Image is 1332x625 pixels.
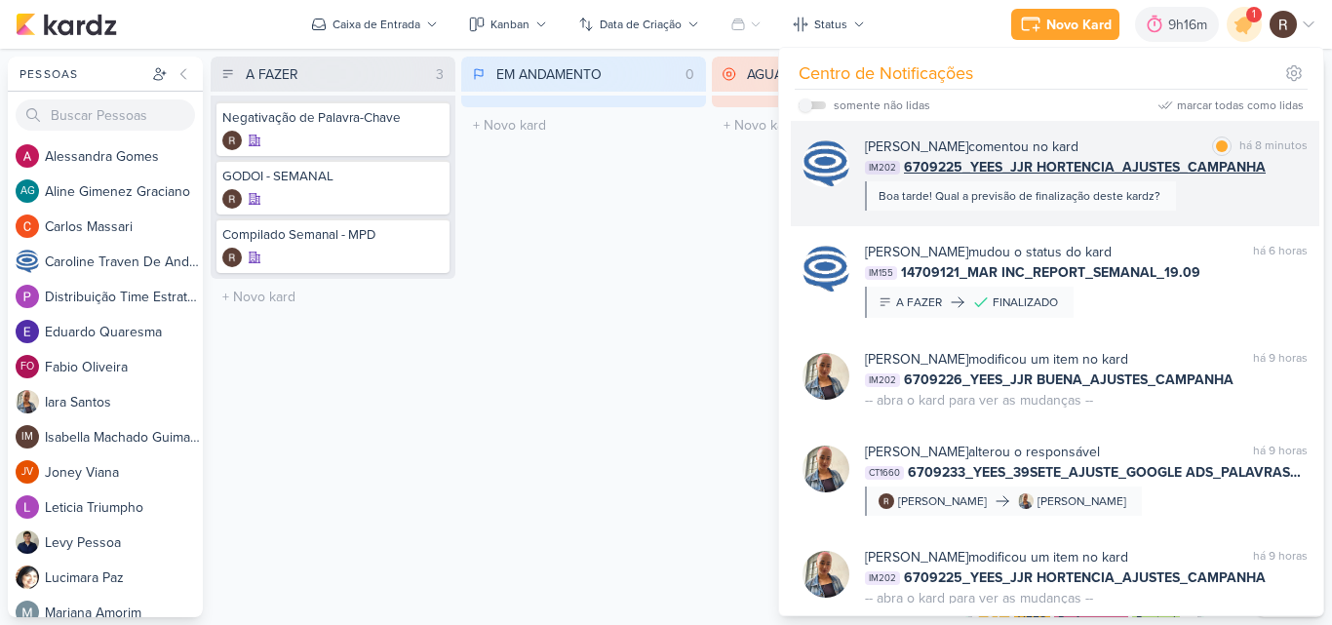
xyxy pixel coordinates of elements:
[865,466,904,480] span: CT1660
[45,427,203,448] div: I s a b e l l a M a c h a d o G u i m a r ã e s
[222,168,444,185] div: GODOI - SEMANAL
[904,567,1266,588] span: 6709225_YEES_JJR HORTENCIA_AJUSTES_CAMPANHA
[45,532,203,553] div: L e v y P e s s o a
[16,566,39,589] img: Lucimara Paz
[1038,492,1126,510] div: [PERSON_NAME]
[222,226,444,244] div: Compilado Semanal - MPD
[716,111,953,139] input: + Novo kard
[865,161,900,175] span: IM202
[834,97,930,114] div: somente não lidas
[222,109,444,127] div: Negativação de Palavra-Chave
[16,65,148,83] div: Pessoas
[1253,442,1308,462] div: há 9 horas
[865,351,968,368] b: [PERSON_NAME]
[1252,7,1256,22] span: 1
[678,64,702,85] div: 0
[16,99,195,131] input: Buscar Pessoas
[993,293,1058,311] div: FINALIZADO
[45,462,203,483] div: J o n e y V i a n a
[1011,9,1119,40] button: Novo Kard
[1018,493,1034,509] img: Iara Santos
[865,242,1112,262] div: mudou o status do kard
[16,460,39,484] div: Joney Viana
[21,467,33,478] p: JV
[865,244,968,260] b: [PERSON_NAME]
[16,13,117,36] img: kardz.app
[465,111,702,139] input: + Novo kard
[904,370,1234,390] span: 6709226_YEES_JJR BUENA_AJUSTES_CAMPANHA
[865,266,897,280] span: IM155
[16,355,39,378] div: Fabio Oliveira
[1253,547,1308,567] div: há 9 horas
[16,530,39,554] img: Levy Pessoa
[865,444,968,460] b: [PERSON_NAME]
[803,446,849,492] img: Iara Santos
[16,250,39,273] img: Caroline Traven De Andrade
[45,392,203,412] div: I a r a S a n t o s
[16,320,39,343] img: Eduardo Quaresma
[16,144,39,168] img: Alessandra Gomes
[865,547,1128,567] div: modificou um item no kard
[803,353,849,400] img: Iara Santos
[222,189,242,209] img: Rafael Dornelles
[222,131,242,150] div: Criador(a): Rafael Dornelles
[1239,137,1308,157] div: há 8 minutos
[428,64,451,85] div: 3
[1253,242,1308,262] div: há 6 horas
[1046,15,1112,35] div: Novo Kard
[1168,15,1213,35] div: 9h16m
[803,246,849,293] img: Caroline Traven De Andrade
[901,262,1200,283] span: 14709121_MAR INC_REPORT_SEMANAL_19.09
[799,60,973,87] div: Centro de Notificações
[16,215,39,238] img: Carlos Massari
[904,157,1266,177] span: 6709225_YEES_JJR HORTENCIA_AJUSTES_CAMPANHA
[865,549,968,566] b: [PERSON_NAME]
[1177,97,1304,114] div: marcar todas como lidas
[865,442,1100,462] div: alterou o responsável
[45,322,203,342] div: E d u a r d o Q u a r e s m a
[16,285,39,308] img: Distribuição Time Estratégico
[865,137,1078,157] div: comentou no kard
[222,248,242,267] div: Criador(a): Rafael Dornelles
[803,140,849,187] img: Caroline Traven De Andrade
[20,186,35,197] p: AG
[908,462,1308,483] span: 6709233_YEES_39SETE_AJUSTE_GOOGLE ADS_PALAVRAS_CHAVE_LOCALIZAÇÃO
[16,179,39,203] div: Aline Gimenez Graciano
[865,571,900,585] span: IM202
[222,248,242,267] img: Rafael Dornelles
[45,252,203,272] div: C a r o l i n e T r a v e n D e A n d r a d e
[21,432,33,443] p: IM
[898,492,987,510] div: [PERSON_NAME]
[865,588,1093,608] div: -- abra o kard para ver as mudanças --
[45,216,203,237] div: C a r l o s M a s s a r i
[896,293,942,311] div: A FAZER
[865,349,1128,370] div: modificou um item no kard
[16,601,39,624] img: Mariana Amorim
[45,357,203,377] div: F a b i o O l i v e i r a
[16,495,39,519] img: Leticia Triumpho
[16,390,39,413] img: Iara Santos
[879,187,1160,205] div: Boa tarde! Qual a previsão de finalização deste kardz?
[16,425,39,449] div: Isabella Machado Guimarães
[45,603,203,623] div: M a r i a n a A m o r i m
[45,181,203,202] div: A l i n e G i m e n e z G r a c i a n o
[1253,349,1308,370] div: há 9 horas
[215,283,451,311] input: + Novo kard
[879,493,894,509] img: Rafael Dornelles
[45,287,203,307] div: D i s t r i b u i ç ã o T i m e E s t r a t é g i c o
[803,551,849,598] img: Iara Santos
[222,131,242,150] img: Rafael Dornelles
[1270,11,1297,38] img: Rafael Dornelles
[45,146,203,167] div: A l e s s a n d r a G o m e s
[45,567,203,588] div: L u c i m a r a P a z
[865,390,1093,410] div: -- abra o kard para ver as mudanças --
[865,138,968,155] b: [PERSON_NAME]
[20,362,34,372] p: FO
[45,497,203,518] div: L e t i c i a T r i u m p h o
[222,189,242,209] div: Criador(a): Rafael Dornelles
[865,373,900,387] span: IM202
